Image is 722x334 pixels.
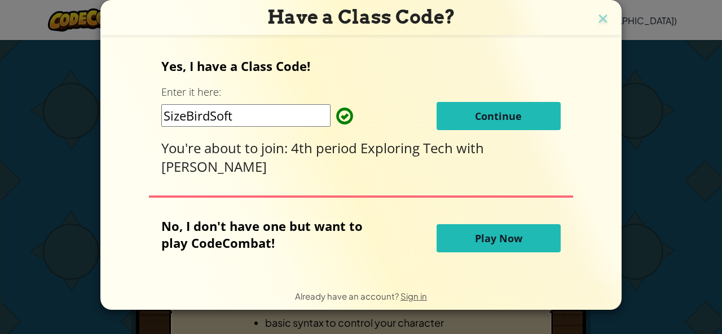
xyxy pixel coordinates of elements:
[161,157,267,176] span: [PERSON_NAME]
[291,139,456,157] span: 4th period Exploring Tech
[267,6,455,28] span: Have a Class Code?
[161,217,380,251] p: No, I don't have one but want to play CodeCombat!
[456,139,484,157] span: with
[475,231,522,245] span: Play Now
[596,11,610,28] img: close icon
[295,291,400,301] span: Already have an account?
[400,291,427,301] a: Sign in
[437,102,561,130] button: Continue
[475,109,522,123] span: Continue
[161,85,221,99] label: Enter it here:
[437,224,561,252] button: Play Now
[161,139,291,157] span: You're about to join:
[161,57,560,74] p: Yes, I have a Class Code!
